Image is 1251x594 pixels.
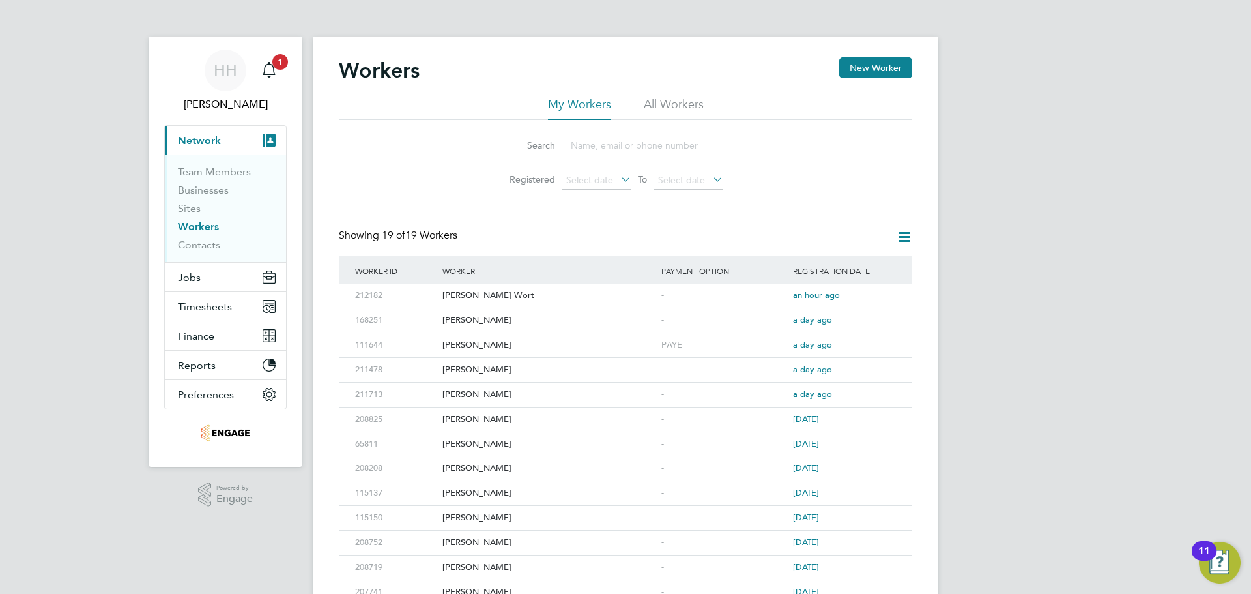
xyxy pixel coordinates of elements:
[352,358,439,382] div: 211478
[793,389,832,400] span: a day ago
[352,555,899,566] a: 208719[PERSON_NAME]-[DATE]
[352,481,899,492] a: 115137[PERSON_NAME]-[DATE]
[793,487,819,498] span: [DATE]
[658,383,790,407] div: -
[793,512,819,523] span: [DATE]
[658,456,790,481] div: -
[272,54,288,70] span: 1
[658,333,790,357] div: PAYE
[658,556,790,580] div: -
[352,530,899,541] a: 208752[PERSON_NAME]-[DATE]
[178,359,216,372] span: Reports
[164,97,287,112] span: Hannah Humphreys
[352,256,439,286] div: Worker ID
[178,134,221,147] span: Network
[658,531,790,555] div: -
[382,229,405,242] span: 19 of
[165,380,286,409] button: Preferences
[793,364,832,375] span: a day ago
[439,506,658,530] div: [PERSON_NAME]
[201,423,250,443] img: optima-uk-logo-retina.png
[658,308,790,333] div: -
[793,462,819,473] span: [DATE]
[198,483,253,507] a: Powered byEngage
[496,173,555,185] label: Registered
[352,456,899,467] a: 208208[PERSON_NAME]-[DATE]
[496,140,555,151] label: Search
[352,408,439,432] div: 208825
[352,308,899,319] a: 168251[PERSON_NAME]-a day ago
[178,184,229,196] a: Businesses
[658,284,790,308] div: -
[1198,551,1210,568] div: 11
[165,155,286,262] div: Network
[658,408,790,432] div: -
[256,50,282,91] a: 1
[644,97,704,120] li: All Workers
[564,133,755,158] input: Name, email or phone number
[164,50,287,112] a: HH[PERSON_NAME]
[439,408,658,432] div: [PERSON_NAME]
[1199,542,1241,584] button: Open Resource Center, 11 new notifications
[793,339,832,350] span: a day ago
[216,494,253,505] span: Engage
[352,383,439,407] div: 211713
[352,283,899,294] a: 212182[PERSON_NAME] Wort-an hour ago
[793,438,819,449] span: [DATE]
[339,229,460,243] div: Showing
[214,62,237,79] span: HH
[793,561,819,572] span: [DATE]
[178,239,220,251] a: Contacts
[793,537,819,548] span: [DATE]
[165,263,286,291] button: Jobs
[658,256,790,286] div: Payment Option
[548,97,611,120] li: My Workers
[658,174,705,186] span: Select date
[634,171,651,188] span: To
[352,284,439,308] div: 212182
[352,357,899,368] a: 211478[PERSON_NAME]-a day ago
[439,383,658,407] div: [PERSON_NAME]
[339,57,420,83] h2: Workers
[439,481,658,505] div: [PERSON_NAME]
[352,432,899,443] a: 65811[PERSON_NAME]-[DATE]
[352,580,899,591] a: 207741[PERSON_NAME]-[DATE]
[793,314,832,325] span: a day ago
[178,389,234,401] span: Preferences
[439,333,658,357] div: [PERSON_NAME]
[658,506,790,530] div: -
[439,284,658,308] div: [PERSON_NAME] Wort
[352,556,439,580] div: 208719
[178,271,201,284] span: Jobs
[352,456,439,481] div: 208208
[793,413,819,424] span: [DATE]
[165,321,286,350] button: Finance
[793,290,840,301] span: an hour ago
[439,358,658,382] div: [PERSON_NAME]
[352,506,439,530] div: 115150
[439,556,658,580] div: [PERSON_NAME]
[566,174,613,186] span: Select date
[382,229,457,242] span: 19 Workers
[352,407,899,418] a: 208825[PERSON_NAME]-[DATE]
[178,166,251,178] a: Team Members
[439,308,658,333] div: [PERSON_NAME]
[352,531,439,555] div: 208752
[658,358,790,382] div: -
[165,126,286,155] button: Network
[352,308,439,333] div: 168251
[165,351,286,379] button: Reports
[658,481,790,505] div: -
[439,456,658,481] div: [PERSON_NAME]
[149,37,302,467] nav: Main navigation
[839,57,912,78] button: New Worker
[178,202,201,215] a: Sites
[352,432,439,456] div: 65811
[658,432,790,456] div: -
[439,432,658,456] div: [PERSON_NAME]
[216,483,253,494] span: Powered by
[352,382,899,393] a: 211713[PERSON_NAME]-a day ago
[790,256,899,286] div: Registration Date
[165,292,286,321] button: Timesheets
[178,330,214,342] span: Finance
